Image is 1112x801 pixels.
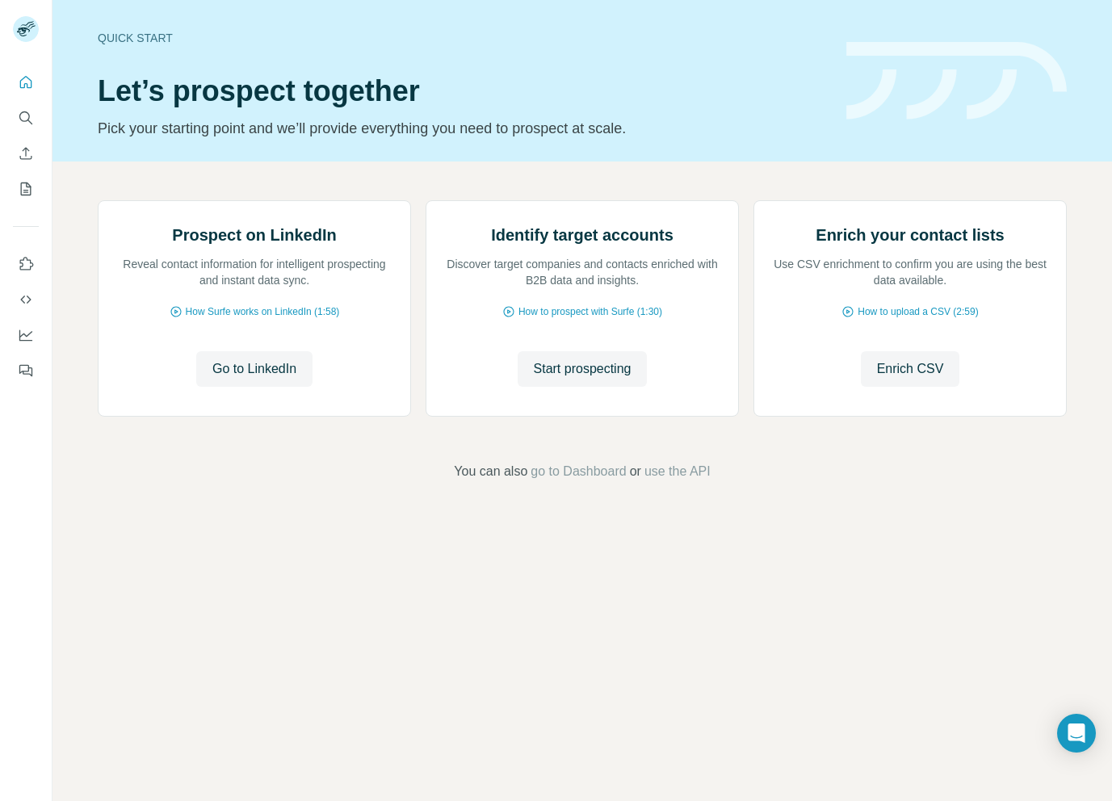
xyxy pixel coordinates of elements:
[816,224,1004,246] h2: Enrich your contact lists
[861,351,960,387] button: Enrich CSV
[877,359,944,379] span: Enrich CSV
[518,351,648,387] button: Start prospecting
[770,256,1050,288] p: Use CSV enrichment to confirm you are using the best data available.
[644,462,711,481] button: use the API
[196,351,313,387] button: Go to LinkedIn
[531,462,626,481] button: go to Dashboard
[534,359,632,379] span: Start prospecting
[172,224,336,246] h2: Prospect on LinkedIn
[13,139,39,168] button: Enrich CSV
[115,256,394,288] p: Reveal contact information for intelligent prospecting and instant data sync.
[98,117,827,140] p: Pick your starting point and we’ll provide everything you need to prospect at scale.
[13,68,39,97] button: Quick start
[858,304,978,319] span: How to upload a CSV (2:59)
[518,304,662,319] span: How to prospect with Surfe (1:30)
[454,462,527,481] span: You can also
[846,42,1067,120] img: banner
[443,256,722,288] p: Discover target companies and contacts enriched with B2B data and insights.
[13,285,39,314] button: Use Surfe API
[212,359,296,379] span: Go to LinkedIn
[1057,714,1096,753] div: Open Intercom Messenger
[13,356,39,385] button: Feedback
[491,224,673,246] h2: Identify target accounts
[98,30,827,46] div: Quick start
[13,250,39,279] button: Use Surfe on LinkedIn
[186,304,340,319] span: How Surfe works on LinkedIn (1:58)
[98,75,827,107] h1: Let’s prospect together
[13,174,39,203] button: My lists
[13,103,39,132] button: Search
[13,321,39,350] button: Dashboard
[630,462,641,481] span: or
